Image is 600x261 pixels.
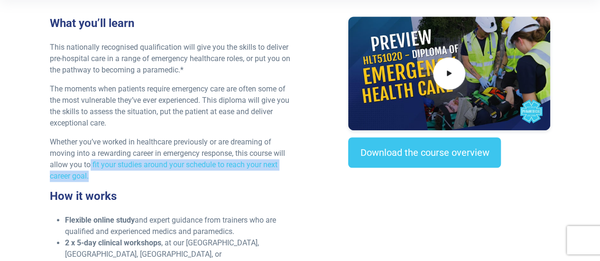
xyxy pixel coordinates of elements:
p: The moments when patients require emergency care are often some of the most vulnerable they’ve ev... [50,83,294,129]
strong: Flexible online study [65,216,135,225]
a: Download the course overview [348,137,501,168]
h3: What you’ll learn [50,17,294,30]
strong: 2 x 5-day clinical workshops [65,238,161,247]
p: This nationally recognised qualification will give you the skills to deliver pre-hospital care in... [50,42,294,76]
li: and expert guidance from trainers who are qualified and experienced medics and paramedics. [65,215,294,237]
iframe: EmbedSocial Universal Widget [348,187,550,244]
h3: How it works [50,189,294,203]
p: Whether you’ve worked in healthcare previously or are dreaming of moving into a rewarding career ... [50,136,294,182]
